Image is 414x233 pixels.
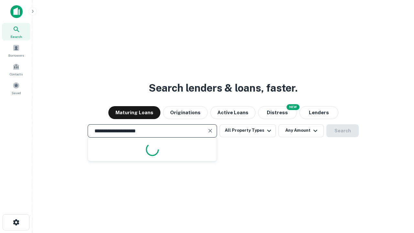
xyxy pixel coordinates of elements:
span: Contacts [10,72,23,77]
button: Search distressed loans with lien and other non-mortgage details. [258,106,297,119]
button: Active Loans [210,106,256,119]
h3: Search lenders & loans, faster. [149,80,298,96]
button: Originations [163,106,208,119]
span: Borrowers [8,53,24,58]
button: Clear [206,126,215,135]
button: Lenders [300,106,338,119]
a: Search [2,23,30,40]
button: Any Amount [278,124,324,137]
button: All Property Types [220,124,276,137]
div: NEW [287,104,300,110]
img: capitalize-icon.png [10,5,23,18]
a: Borrowers [2,42,30,59]
iframe: Chat Widget [382,181,414,212]
span: Search [10,34,22,39]
a: Contacts [2,61,30,78]
a: Saved [2,79,30,97]
button: Maturing Loans [108,106,160,119]
span: Saved [12,90,21,95]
